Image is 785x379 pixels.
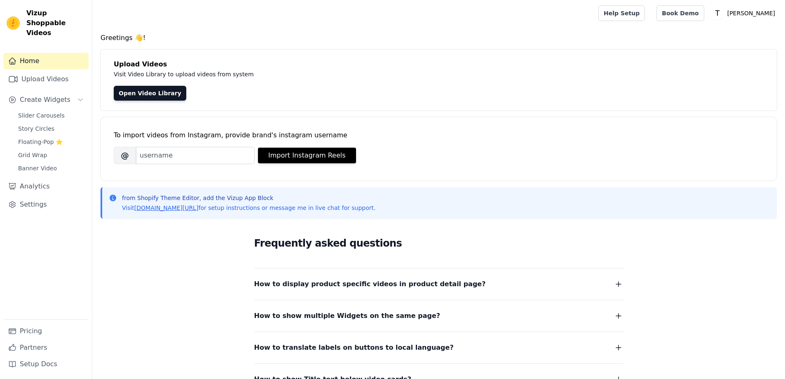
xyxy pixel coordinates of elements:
[114,59,764,69] h4: Upload Videos
[254,278,486,290] span: How to display product specific videos in product detail page?
[254,235,623,252] h2: Frequently asked questions
[254,342,454,353] span: How to translate labels on buttons to local language?
[136,147,255,164] input: username
[13,149,89,161] a: Grid Wrap
[656,5,704,21] a: Book Demo
[254,278,623,290] button: How to display product specific videos in product detail page?
[715,9,719,17] text: T
[134,205,199,211] a: [DOMAIN_NAME][URL]
[114,69,483,79] p: Visit Video Library to upload videos from system
[114,147,136,164] span: @
[258,148,356,163] button: Import Instagram Reels
[20,95,70,105] span: Create Widgets
[3,356,89,372] a: Setup Docs
[13,110,89,121] a: Slider Carousels
[254,310,623,322] button: How to show multiple Widgets on the same page?
[711,6,778,21] button: T [PERSON_NAME]
[101,33,777,43] h4: Greetings 👋!
[114,86,186,101] a: Open Video Library
[13,123,89,134] a: Story Circles
[3,178,89,195] a: Analytics
[7,16,20,30] img: Vizup
[18,111,65,120] span: Slider Carousels
[26,8,85,38] span: Vizup Shoppable Videos
[254,342,623,353] button: How to translate labels on buttons to local language?
[13,162,89,174] a: Banner Video
[3,196,89,213] a: Settings
[13,136,89,148] a: Floating-Pop ⭐
[3,53,89,69] a: Home
[3,323,89,339] a: Pricing
[3,339,89,356] a: Partners
[18,164,57,172] span: Banner Video
[18,151,47,159] span: Grid Wrap
[122,194,375,202] p: from Shopify Theme Editor, add the Vizup App Block
[3,92,89,108] button: Create Widgets
[724,6,778,21] p: [PERSON_NAME]
[114,130,764,140] div: To import videos from Instagram, provide brand's instagram username
[18,125,54,133] span: Story Circles
[254,310,441,322] span: How to show multiple Widgets on the same page?
[18,138,63,146] span: Floating-Pop ⭐
[598,5,645,21] a: Help Setup
[3,71,89,87] a: Upload Videos
[122,204,375,212] p: Visit for setup instructions or message me in live chat for support.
